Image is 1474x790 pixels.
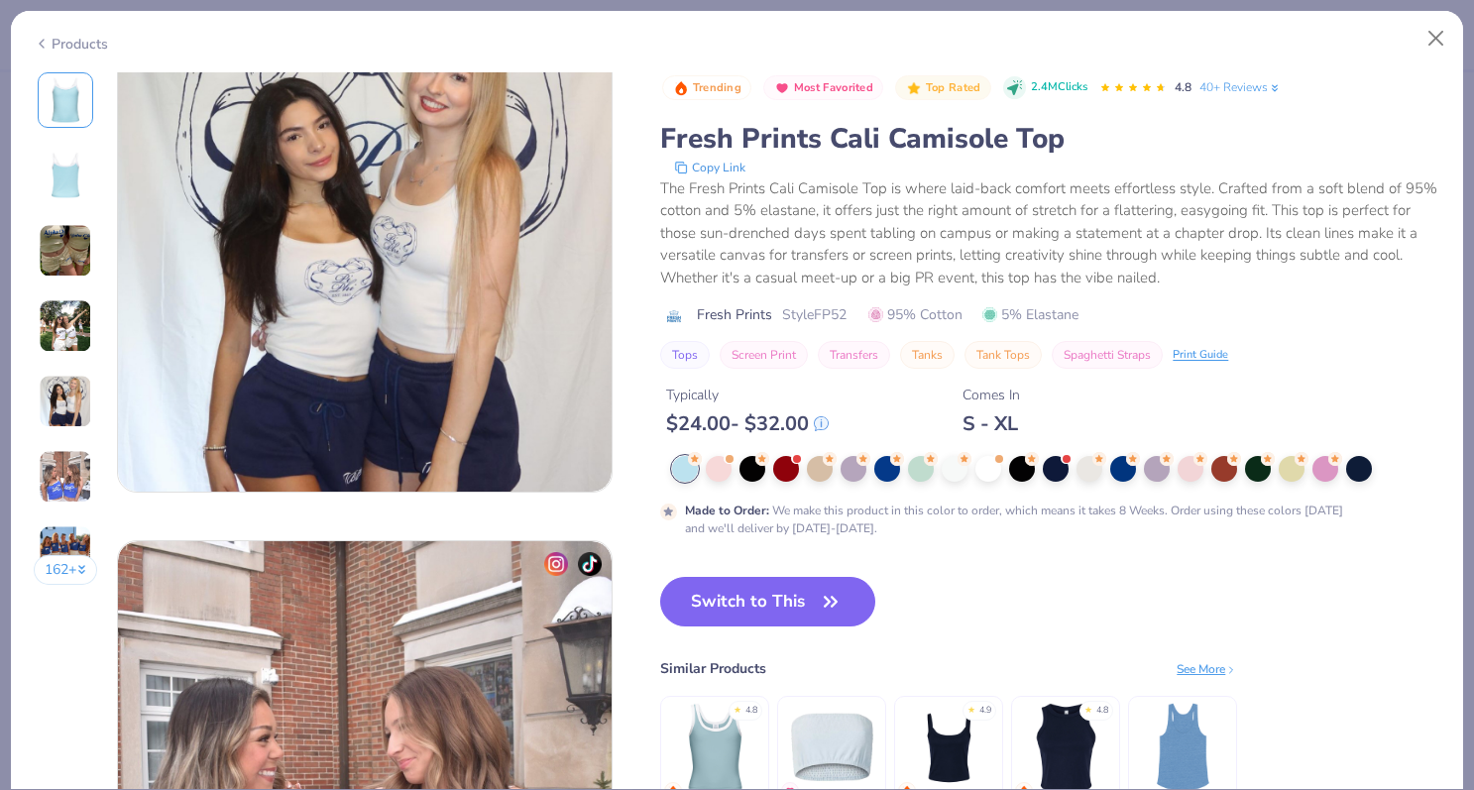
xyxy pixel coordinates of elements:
[794,82,873,93] span: Most Favorited
[660,177,1440,289] div: The Fresh Prints Cali Camisole Top is where laid-back comfort meets effortless style. Crafted fro...
[963,385,1020,405] div: Comes In
[900,341,955,369] button: Tanks
[774,80,790,96] img: Most Favorited sort
[685,503,769,518] strong: Made to Order :
[906,80,922,96] img: Top Rated sort
[895,75,990,101] button: Badge Button
[34,555,98,585] button: 162+
[39,299,92,353] img: User generated content
[668,158,751,177] button: copy to clipboard
[818,341,890,369] button: Transfers
[979,704,991,718] div: 4.9
[697,304,772,325] span: Fresh Prints
[734,704,741,712] div: ★
[42,152,89,199] img: Back
[967,704,975,712] div: ★
[666,385,829,405] div: Typically
[39,450,92,504] img: User generated content
[1175,79,1191,95] span: 4.8
[964,341,1042,369] button: Tank Tops
[662,75,751,101] button: Badge Button
[39,224,92,278] img: User generated content
[1199,78,1282,96] a: 40+ Reviews
[1099,72,1167,104] div: 4.8 Stars
[544,552,568,576] img: insta-icon.png
[763,75,883,101] button: Badge Button
[685,502,1347,537] div: We make this product in this color to order, which means it takes 8 Weeks. Order using these colo...
[660,341,710,369] button: Tops
[660,308,687,324] img: brand logo
[39,375,92,428] img: User generated content
[720,341,808,369] button: Screen Print
[673,80,689,96] img: Trending sort
[1177,660,1237,678] div: See More
[926,82,981,93] span: Top Rated
[1096,704,1108,718] div: 4.8
[1084,704,1092,712] div: ★
[660,120,1440,158] div: Fresh Prints Cali Camisole Top
[666,411,829,436] div: $ 24.00 - $ 32.00
[660,658,766,679] div: Similar Products
[1031,79,1087,96] span: 2.4M Clicks
[34,34,108,55] div: Products
[1173,347,1228,364] div: Print Guide
[982,304,1078,325] span: 5% Elastane
[782,304,847,325] span: Style FP52
[745,704,757,718] div: 4.8
[1052,341,1163,369] button: Spaghetti Straps
[42,76,89,124] img: Front
[868,304,963,325] span: 95% Cotton
[963,411,1020,436] div: S - XL
[39,525,92,579] img: User generated content
[578,552,602,576] img: tiktok-icon.png
[660,577,875,626] button: Switch to This
[693,82,741,93] span: Trending
[1417,20,1455,57] button: Close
